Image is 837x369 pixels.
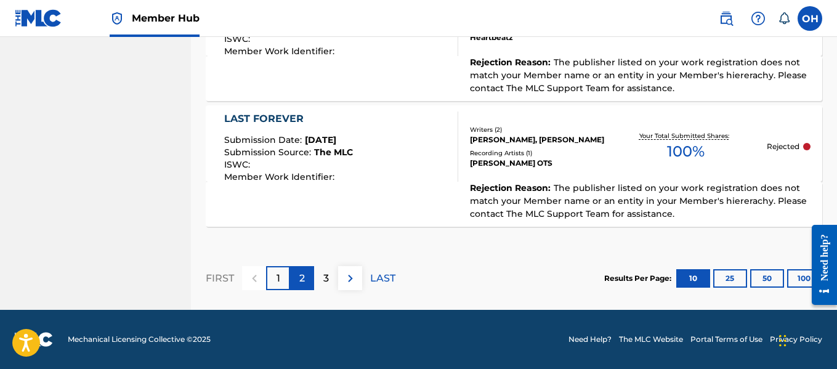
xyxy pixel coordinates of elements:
[619,334,683,345] a: The MLC Website
[15,332,53,347] img: logo
[470,182,554,193] span: Rejection Reason :
[68,334,211,345] span: Mechanical Licensing Collective © 2025
[746,6,770,31] div: Help
[470,125,605,134] div: Writers ( 2 )
[224,147,314,158] span: Submission Source :
[470,32,605,43] div: Heartbeatz
[15,9,62,27] img: MLC Logo
[770,334,822,345] a: Privacy Policy
[787,269,821,288] button: 100
[224,46,338,57] span: Member Work Identifier :
[470,158,605,169] div: [PERSON_NAME] OTS
[779,322,786,359] div: Drag
[305,134,336,145] span: [DATE]
[750,269,784,288] button: 50
[470,57,807,94] span: The publisher listed on your work registration does not match your Member name or an entity in yo...
[314,147,353,158] span: The MLC
[206,271,234,286] p: FIRST
[798,6,822,31] div: User Menu
[803,216,837,315] iframe: Resource Center
[224,112,353,126] div: LAST FOREVER
[778,12,790,25] div: Notifications
[224,134,305,145] span: Submission Date :
[568,334,612,345] a: Need Help?
[470,134,605,145] div: [PERSON_NAME], [PERSON_NAME]
[277,271,280,286] p: 1
[343,271,358,286] img: right
[110,11,124,26] img: Top Rightsholder
[224,159,253,170] span: ISWC :
[224,33,253,44] span: ISWC :
[470,182,807,219] span: The publisher listed on your work registration does not match your Member name or an entity in yo...
[323,271,329,286] p: 3
[470,57,554,68] span: Rejection Reason :
[714,6,738,31] a: Public Search
[299,271,305,286] p: 2
[676,269,710,288] button: 10
[370,271,395,286] p: LAST
[667,140,705,163] span: 100 %
[775,310,837,369] iframe: Chat Widget
[470,148,605,158] div: Recording Artists ( 1 )
[713,269,747,288] button: 25
[206,105,822,227] a: LAST FOREVERSubmission Date:[DATE]Submission Source:The MLCISWC:Member Work Identifier:Writers (2...
[604,273,674,284] p: Results Per Page:
[719,11,734,26] img: search
[690,334,762,345] a: Portal Terms of Use
[224,171,338,182] span: Member Work Identifier :
[767,141,799,152] p: Rejected
[132,11,200,25] span: Member Hub
[751,11,766,26] img: help
[639,131,732,140] p: Your Total Submitted Shares:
